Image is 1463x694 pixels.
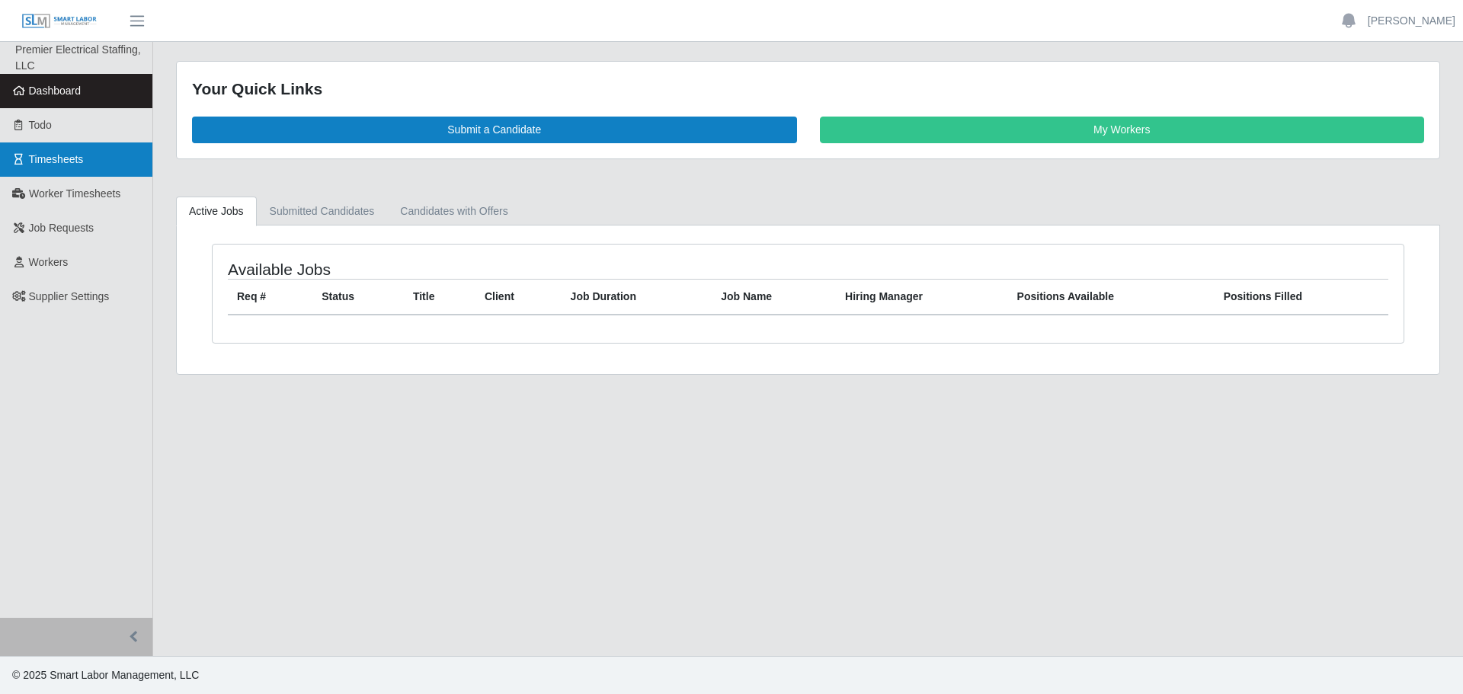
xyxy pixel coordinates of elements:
img: SLM Logo [21,13,98,30]
h4: Available Jobs [228,260,698,279]
th: Status [312,279,404,315]
th: Positions Available [1008,279,1215,315]
th: Hiring Manager [836,279,1008,315]
th: Positions Filled [1215,279,1388,315]
th: Job Duration [562,279,712,315]
th: Title [404,279,475,315]
a: Candidates with Offers [387,197,520,226]
a: Submit a Candidate [192,117,797,143]
span: Premier Electrical Staffing, LLC [15,43,141,72]
span: Todo [29,119,52,131]
th: Req # [228,279,312,315]
span: Worker Timesheets [29,187,120,200]
div: Your Quick Links [192,77,1424,101]
span: Job Requests [29,222,94,234]
a: My Workers [820,117,1425,143]
th: Job Name [712,279,836,315]
span: © 2025 Smart Labor Management, LLC [12,669,199,681]
span: Timesheets [29,153,84,165]
span: Supplier Settings [29,290,110,302]
th: Client [475,279,562,315]
span: Workers [29,256,69,268]
a: [PERSON_NAME] [1368,13,1455,29]
span: Dashboard [29,85,82,97]
a: Active Jobs [176,197,257,226]
a: Submitted Candidates [257,197,388,226]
